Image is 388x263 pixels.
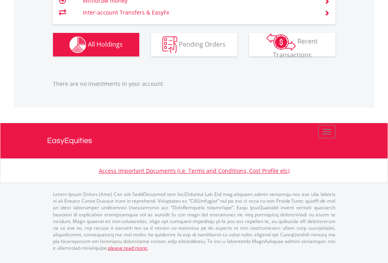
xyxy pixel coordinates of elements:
[53,80,335,88] p: There are no investments in your account.
[108,245,148,251] a: please read more:
[99,167,290,174] a: Access Important Documents (i.e. Terms and Conditions, Cost Profile etc)
[266,33,296,51] img: transactions-zar-wht.png
[47,123,341,158] a: EasyEquities
[179,40,226,48] span: Pending Orders
[88,40,123,48] span: All Holdings
[83,7,315,18] td: Inter-account Transfers & EasyFx
[162,36,177,53] img: pending_instructions-wht.png
[53,33,139,56] button: All Holdings
[249,33,335,56] button: Recent Transactions
[69,36,86,53] img: holdings-wht.png
[53,191,335,251] p: Lorem Ipsum Dolors (Ame) Con a/e SeddOeiusmod tem InciDiduntut Lab Etd mag aliquaen admin veniamq...
[151,33,237,56] button: Pending Orders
